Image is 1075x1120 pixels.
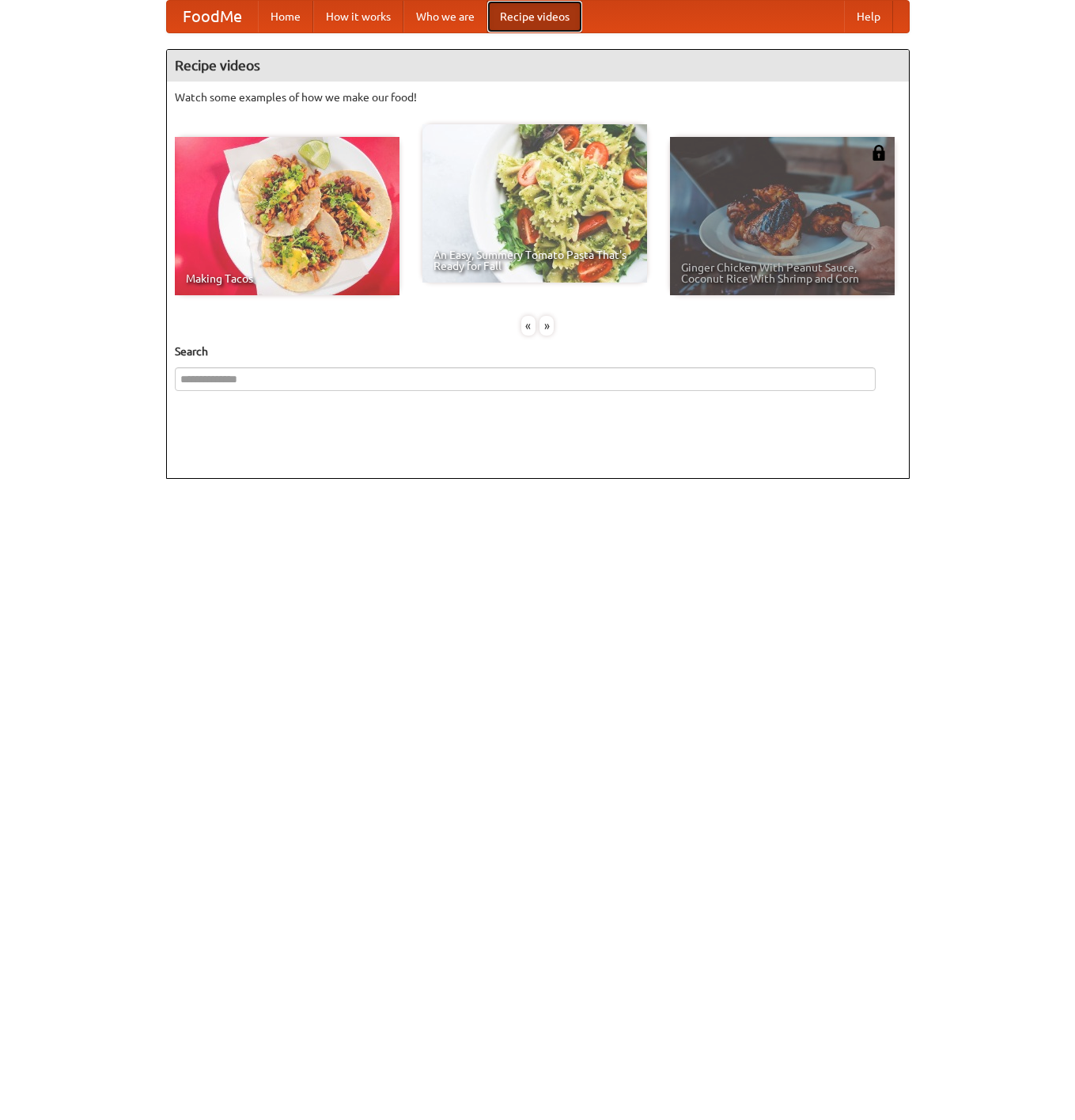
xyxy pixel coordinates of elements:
a: Making Tacos [175,137,399,295]
img: 483408.png [871,145,887,161]
span: Making Tacos [186,273,388,284]
a: Home [258,1,313,32]
a: Help [844,1,893,32]
div: « [521,316,536,336]
div: » [539,316,554,336]
span: An Easy, Summery Tomato Pasta That's Ready for Fall [433,249,636,271]
a: Who we are [403,1,487,32]
a: FoodMe [167,1,258,32]
h4: Recipe videos [167,50,909,82]
a: Recipe videos [487,1,582,32]
p: Watch some examples of how we make our food! [175,89,901,105]
a: How it works [313,1,403,32]
h5: Search [175,344,901,359]
a: An Easy, Summery Tomato Pasta That's Ready for Fall [422,124,647,283]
